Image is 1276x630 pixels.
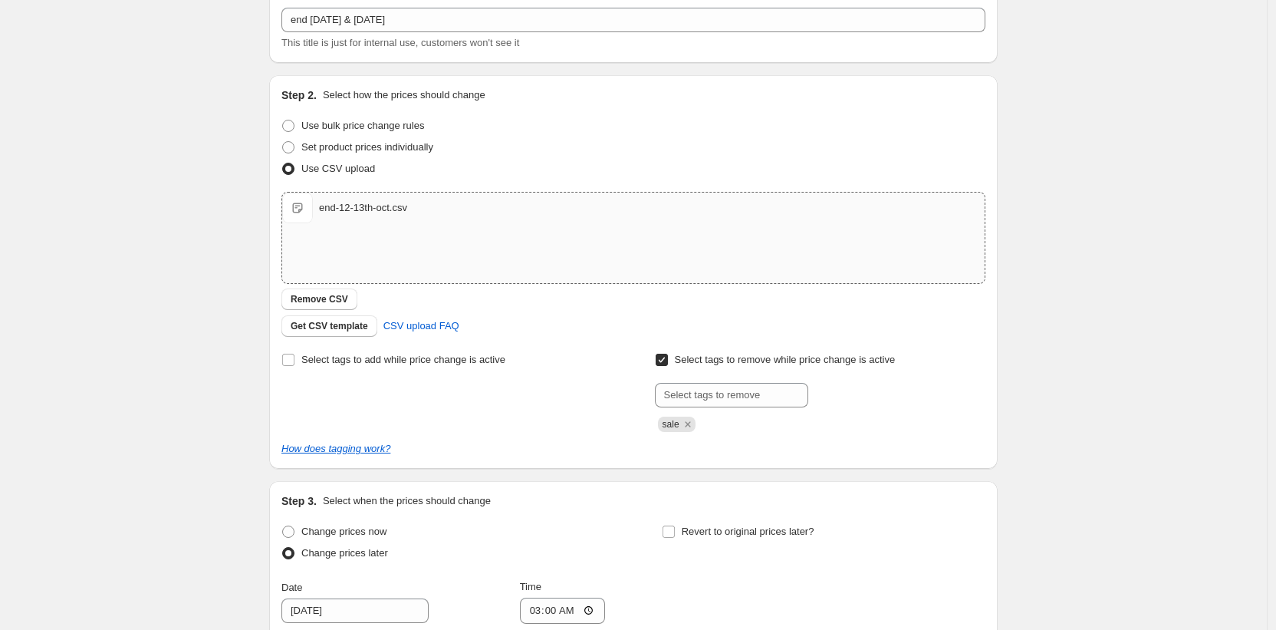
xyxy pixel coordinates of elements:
[323,87,485,103] p: Select how the prices should change
[281,8,985,32] input: 30% off holiday sale
[301,141,433,153] span: Set product prices individually
[383,318,459,334] span: CSV upload FAQ
[675,354,896,365] span: Select tags to remove while price change is active
[319,200,407,216] div: end-12-13th-oct.csv
[301,547,388,559] span: Change prices later
[281,582,302,593] span: Date
[323,493,491,509] p: Select when the prices should change
[281,289,357,310] button: Remove CSV
[655,383,808,407] input: Select tags to remove
[281,493,317,509] h2: Step 3.
[281,599,429,623] input: 10/15/2025
[663,419,679,430] span: sale
[301,163,375,174] span: Use CSV upload
[301,526,386,537] span: Change prices now
[301,354,505,365] span: Select tags to add while price change is active
[520,581,541,592] span: Time
[281,443,390,454] a: How does tagging work?
[301,120,424,131] span: Use bulk price change rules
[374,314,469,338] a: CSV upload FAQ
[291,320,368,332] span: Get CSV template
[291,293,348,305] span: Remove CSV
[281,37,519,48] span: This title is just for internal use, customers won't see it
[520,598,606,624] input: 12:00
[281,315,377,337] button: Get CSV template
[281,87,317,103] h2: Step 2.
[681,417,695,431] button: Remove sale
[682,526,814,537] span: Revert to original prices later?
